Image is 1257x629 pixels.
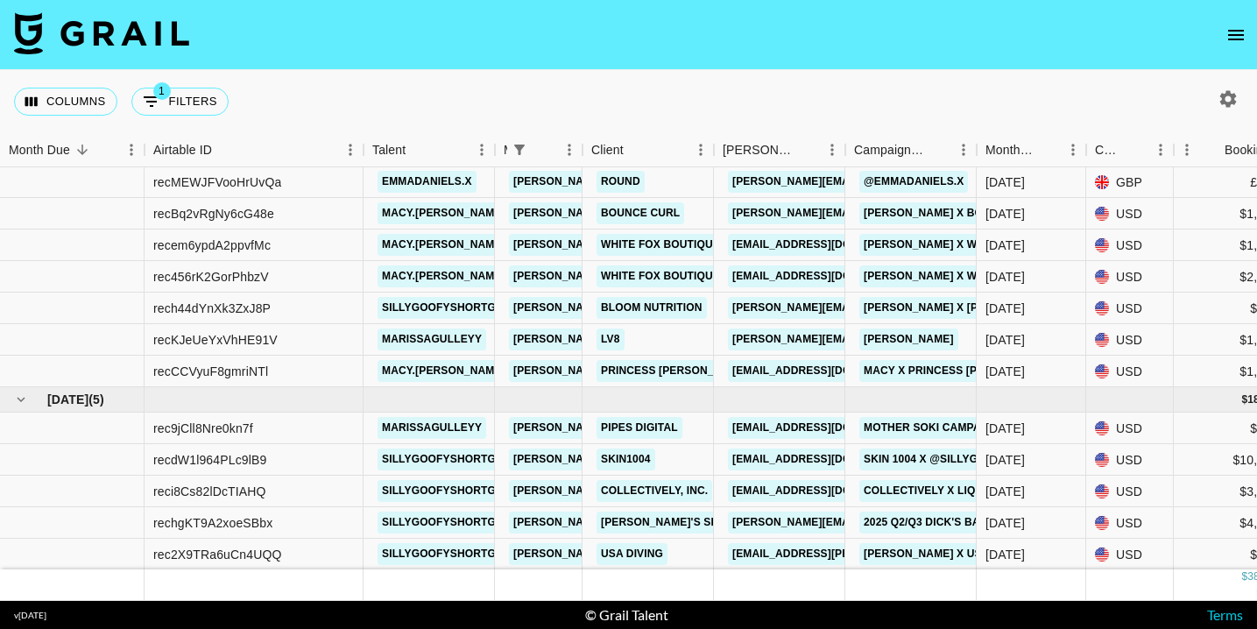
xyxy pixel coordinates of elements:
a: sillygoofyshortgal [378,543,514,565]
a: [PERSON_NAME][EMAIL_ADDRESS][PERSON_NAME][DOMAIN_NAME] [509,265,885,287]
button: Sort [926,138,950,162]
a: macy.[PERSON_NAME] [378,360,510,382]
a: [EMAIL_ADDRESS][PERSON_NAME][DOMAIN_NAME] [728,543,1013,565]
button: Menu [950,137,977,163]
div: Jun '25 [985,363,1025,380]
div: © Grail Talent [585,606,668,624]
a: Pipes Digital [597,417,682,439]
div: Campaign (Type) [845,133,977,167]
button: Sort [624,138,648,162]
div: USD [1086,444,1174,476]
a: [PERSON_NAME] x White Fox Mid Year Sale [859,265,1118,287]
div: USD [1086,198,1174,230]
div: $ [1241,570,1247,585]
a: Mother Soki Campaign [859,417,1004,439]
div: recCCVyuF8gmriNTl [153,363,268,380]
a: [PERSON_NAME][EMAIL_ADDRESS][PERSON_NAME][DOMAIN_NAME] [509,297,885,319]
div: recBq2vRgNy6cG48e [153,205,274,223]
div: Month Due [977,133,1086,167]
div: Campaign (Type) [854,133,926,167]
div: $ [1241,392,1247,407]
a: emmadaniels.x [378,171,477,193]
button: Show filters [507,138,532,162]
div: USD [1086,324,1174,356]
a: [PERSON_NAME][EMAIL_ADDRESS][PERSON_NAME][DOMAIN_NAME] [509,417,885,439]
div: USD [1086,507,1174,539]
div: Airtable ID [153,133,212,167]
button: Menu [556,137,583,163]
a: Macy x Princess [PERSON_NAME] [859,360,1061,382]
img: Grail Talent [14,12,189,54]
div: May '25 [985,483,1025,500]
div: Jun '25 [985,205,1025,223]
div: May '25 [985,451,1025,469]
div: Talent [372,133,406,167]
div: Jun '25 [985,173,1025,191]
div: USD [1086,293,1174,324]
div: Month Due [985,133,1035,167]
a: SKIN 1004 x @sillygoofyshortgal [859,449,1072,470]
a: macy.[PERSON_NAME] [378,234,510,256]
div: USD [1086,261,1174,293]
a: [PERSON_NAME] x Bounce Curl [859,202,1050,224]
a: marissagulleyy [378,329,486,350]
button: Menu [819,137,845,163]
button: Menu [469,137,495,163]
div: recem6ypdA2ppvfMc [153,237,271,254]
div: Client [591,133,624,167]
div: May '25 [985,546,1025,563]
a: sillygoofyshortgal [378,297,514,319]
button: Sort [1200,138,1225,162]
div: recMEWJFVooHrUvQa [153,173,281,191]
div: Booker [714,133,845,167]
span: 1 [153,82,171,100]
a: [EMAIL_ADDRESS][DOMAIN_NAME] [728,417,924,439]
button: Menu [1148,137,1174,163]
div: USD [1086,476,1174,507]
div: rechgKT9A2xoeSBbx [153,514,272,532]
a: [EMAIL_ADDRESS][DOMAIN_NAME] [728,480,924,502]
span: ( 5 ) [88,391,104,408]
button: open drawer [1218,18,1253,53]
button: Sort [532,138,556,162]
a: [PERSON_NAME][EMAIL_ADDRESS][PERSON_NAME][DOMAIN_NAME] [509,449,885,470]
a: marissagulleyy [378,417,486,439]
a: sillygoofyshortgal [378,512,514,534]
div: May '25 [985,420,1025,437]
a: [PERSON_NAME] x [PERSON_NAME] Energy Drinks [859,297,1154,319]
div: v [DATE] [14,610,46,621]
button: Select columns [14,88,117,116]
button: Menu [118,137,145,163]
a: Collectively x Liquid I.V. Summer Sale [859,480,1098,502]
div: rec456rK2GorPhbzV [153,268,269,286]
a: Terms [1207,606,1243,623]
a: [PERSON_NAME] [859,329,958,350]
div: Manager [495,133,583,167]
div: USD [1086,413,1174,444]
a: Bloom Nutrition [597,297,707,319]
a: [EMAIL_ADDRESS][DOMAIN_NAME] [728,265,924,287]
a: [PERSON_NAME][EMAIL_ADDRESS][DOMAIN_NAME] [728,171,1013,193]
a: [PERSON_NAME][EMAIL_ADDRESS][DOMAIN_NAME] [728,329,1013,350]
span: [DATE] [47,391,88,408]
div: recdW1l964PLc9lB9 [153,451,266,469]
a: SKIN1004 [597,449,655,470]
div: GBP [1086,166,1174,198]
div: Manager [504,133,507,167]
a: 2025 Q2/Q3 DICK'S Back to School [859,512,1066,534]
div: rec9jCll8Nre0kn7f [153,420,253,437]
div: 1 active filter [507,138,532,162]
a: [PERSON_NAME] x White Fox Summer Lounge Campaign [859,234,1190,256]
div: Jun '25 [985,331,1025,349]
button: Sort [1123,138,1148,162]
a: [PERSON_NAME][EMAIL_ADDRESS][DOMAIN_NAME] [728,297,1013,319]
a: macy.[PERSON_NAME] [378,265,510,287]
a: [PERSON_NAME] x USA Diving [859,543,1034,565]
a: [PERSON_NAME]'s Sporting Goods [597,512,807,534]
a: Collectively, Inc. [597,480,712,502]
a: Princess [PERSON_NAME] USA [597,360,779,382]
a: [PERSON_NAME][EMAIL_ADDRESS][PERSON_NAME][DOMAIN_NAME] [509,360,885,382]
div: Jun '25 [985,268,1025,286]
a: Round [597,171,645,193]
div: rech44dYnXk3ZxJ8P [153,300,271,317]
